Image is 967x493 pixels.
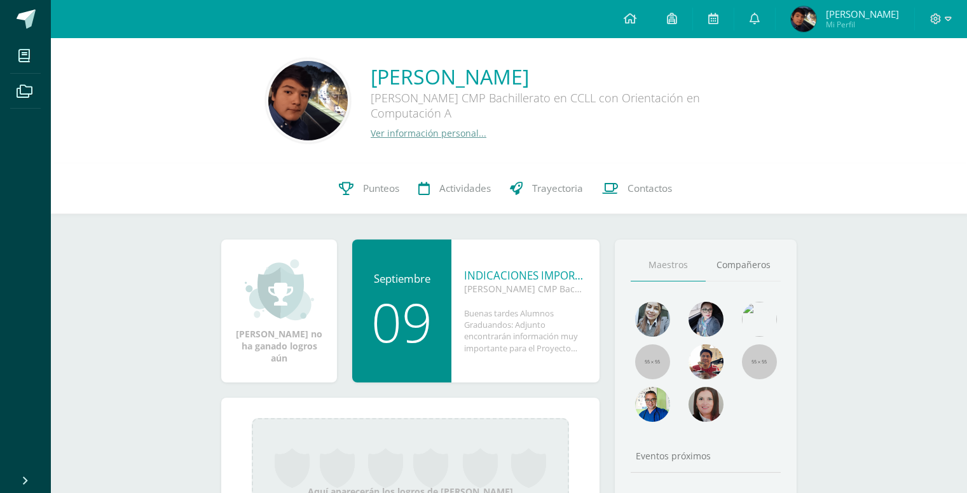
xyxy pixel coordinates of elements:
[532,182,583,195] span: Trayectoria
[826,8,899,20] span: [PERSON_NAME]
[742,302,777,337] img: c25c8a4a46aeab7e345bf0f34826bacf.png
[371,127,486,139] a: Ver información personal...
[371,90,752,127] div: [PERSON_NAME] CMP Bachillerato en CCLL con Orientación en Computación A
[635,387,670,422] img: 10741f48bcca31577cbcd80b61dad2f3.png
[631,249,706,281] a: Maestros
[371,63,752,90] a: [PERSON_NAME]
[500,163,593,214] a: Trayectoria
[464,283,587,295] div: [PERSON_NAME] CMP Bachillerato en CCLL con Orientación en Computación
[742,344,777,379] img: 55x55
[365,295,439,349] div: 09
[363,182,399,195] span: Punteos
[409,163,500,214] a: Actividades
[365,271,439,286] div: Septiembre
[593,163,682,214] a: Contactos
[439,182,491,195] span: Actividades
[329,163,409,214] a: Punteos
[234,258,324,364] div: [PERSON_NAME] no ha ganado logros aún
[689,387,724,422] img: 67c3d6f6ad1c930a517675cdc903f95f.png
[631,450,781,462] div: Eventos próximos
[464,268,587,283] div: INDICACIONES IMPORTANTES PRÁCTICA SUPERVISADA
[791,6,816,32] img: 7d90ce9fecc05e4bf0bae787e936f821.png
[635,344,670,379] img: 55x55
[268,61,348,140] img: 394f3e679352664037a6181f5ae6913b.png
[689,302,724,337] img: b8baad08a0802a54ee139394226d2cf3.png
[245,258,314,321] img: achievement_small.png
[628,182,672,195] span: Contactos
[464,307,587,354] div: Buenas tardes Alumnos Graduandos: Adjunto encontrarán información muy importante para el Proyecto...
[635,302,670,337] img: 45bd7986b8947ad7e5894cbc9b781108.png
[689,344,724,379] img: 11152eb22ca3048aebc25a5ecf6973a7.png
[826,19,899,30] span: Mi Perfil
[706,249,781,281] a: Compañeros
